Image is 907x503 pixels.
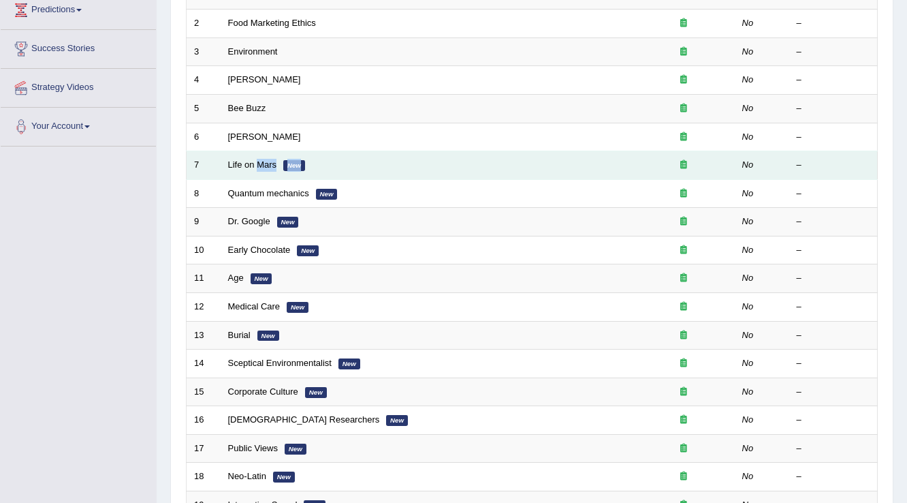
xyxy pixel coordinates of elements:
em: New [277,217,299,228]
a: Strategy Videos [1,69,156,103]
div: Exam occurring question [640,272,727,285]
em: New [316,189,338,200]
em: New [273,472,295,483]
a: Corporate Culture [228,386,298,397]
a: Early Chocolate [228,245,291,255]
div: Exam occurring question [640,414,727,427]
td: 13 [187,321,221,350]
td: 11 [187,264,221,293]
em: New [297,245,319,256]
div: – [797,215,870,228]
em: No [742,273,754,283]
em: No [742,301,754,311]
em: No [742,386,754,397]
div: – [797,187,870,200]
td: 9 [187,208,221,237]
em: New [287,302,308,313]
a: Your Account [1,108,156,142]
em: No [742,159,754,170]
div: Exam occurring question [640,470,727,483]
div: Exam occurring question [640,442,727,455]
td: 2 [187,10,221,38]
div: – [797,442,870,455]
div: – [797,131,870,144]
td: 15 [187,378,221,406]
em: New [283,160,305,171]
em: New [338,359,360,369]
div: – [797,17,870,30]
em: New [305,387,327,398]
a: Burial [228,330,251,340]
div: Exam occurring question [640,329,727,342]
td: 7 [187,151,221,180]
div: – [797,470,870,483]
div: Exam occurring question [640,357,727,370]
div: Exam occurring question [640,187,727,200]
em: No [742,132,754,142]
em: No [742,74,754,85]
a: Life on Mars [228,159,277,170]
em: No [742,443,754,453]
td: 8 [187,179,221,208]
td: 4 [187,66,221,95]
a: Public Views [228,443,278,453]
a: Dr. Google [228,216,270,226]
em: New [251,273,272,284]
div: – [797,357,870,370]
div: Exam occurring question [640,215,727,228]
em: No [742,46,754,57]
div: Exam occurring question [640,17,727,30]
td: 12 [187,292,221,321]
em: New [257,331,279,341]
div: – [797,301,870,314]
div: Exam occurring question [640,386,727,399]
em: No [742,216,754,226]
em: No [742,414,754,425]
div: – [797,414,870,427]
a: Age [228,273,244,283]
a: Sceptical Environmentalist [228,358,332,368]
div: – [797,102,870,115]
a: [DEMOGRAPHIC_DATA] Researchers [228,414,380,425]
a: [PERSON_NAME] [228,132,301,142]
em: New [285,444,306,455]
div: – [797,329,870,342]
div: Exam occurring question [640,46,727,59]
em: No [742,358,754,368]
td: 3 [187,37,221,66]
a: Quantum mechanics [228,188,309,198]
em: No [742,18,754,28]
em: No [742,330,754,340]
em: New [386,415,408,426]
div: Exam occurring question [640,301,727,314]
a: Environment [228,46,278,57]
div: – [797,386,870,399]
div: – [797,46,870,59]
td: 6 [187,123,221,151]
em: No [742,103,754,113]
div: Exam occurring question [640,131,727,144]
td: 18 [187,463,221,491]
td: 17 [187,434,221,463]
a: Success Stories [1,30,156,64]
div: – [797,159,870,172]
div: – [797,244,870,257]
div: Exam occurring question [640,159,727,172]
div: Exam occurring question [640,244,727,257]
div: Exam occurring question [640,102,727,115]
td: 10 [187,236,221,264]
td: 16 [187,406,221,435]
a: Bee Buzz [228,103,266,113]
td: 14 [187,350,221,378]
div: – [797,74,870,87]
em: No [742,188,754,198]
div: – [797,272,870,285]
div: Exam occurring question [640,74,727,87]
em: No [742,471,754,481]
a: Food Marketing Ethics [228,18,316,28]
a: Medical Care [228,301,281,311]
a: [PERSON_NAME] [228,74,301,85]
a: Neo-Latin [228,471,266,481]
em: No [742,245,754,255]
td: 5 [187,95,221,123]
